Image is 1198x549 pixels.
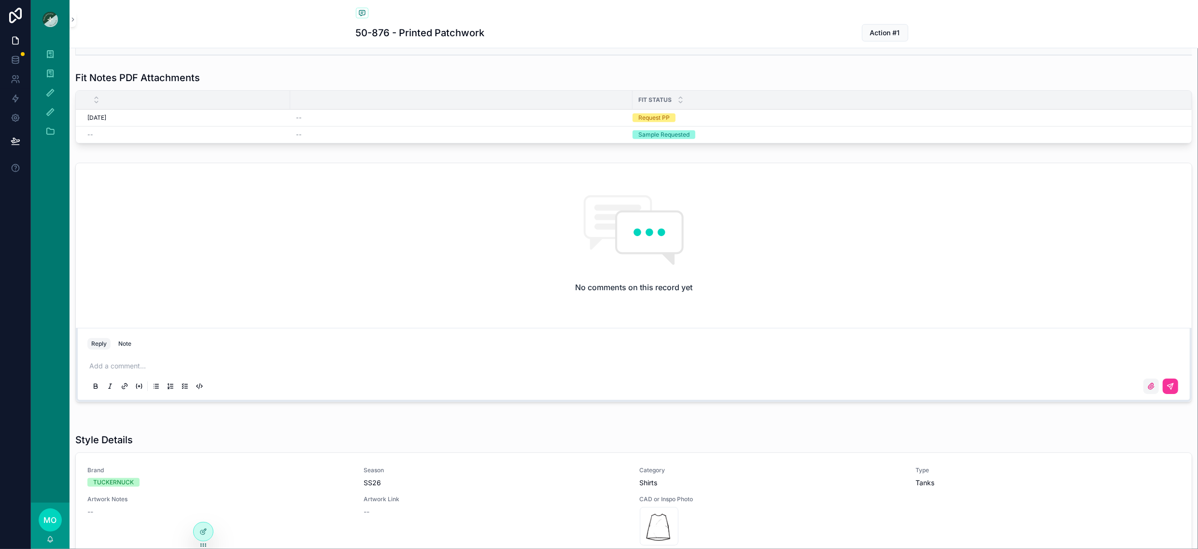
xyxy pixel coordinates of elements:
span: [DATE] [87,114,106,122]
div: Sample Requested [638,130,690,139]
a: -- [87,131,284,139]
span: Artwork Link [364,495,628,503]
span: -- [87,507,93,517]
a: -- [296,131,627,139]
h2: No comments on this record yet [575,282,692,293]
a: [DATE] [87,114,284,122]
button: Action #1 [862,24,908,42]
span: Fit Status [638,96,672,104]
span: Type [916,466,1180,474]
span: Shirts [640,478,658,488]
span: -- [87,131,93,139]
div: Note [118,340,131,348]
span: -- [296,131,302,139]
button: Reply [87,338,111,350]
span: -- [364,507,369,517]
span: MO [44,514,57,526]
span: SS26 [364,478,381,488]
span: CAD or Inspo Photo [640,495,904,503]
div: TUCKERNUCK [93,478,134,487]
h1: Style Details [75,433,133,447]
div: Request PP [638,113,670,122]
button: Note [114,338,135,350]
a: Sample Requested [633,130,1180,139]
img: App logo [42,12,58,27]
span: Tanks [916,478,934,488]
span: Artwork Notes [87,495,352,503]
div: scrollable content [31,39,70,153]
h1: 50-876 - Printed Patchwork [356,26,485,40]
span: Brand [87,466,352,474]
span: -- [296,114,302,122]
h1: Fit Notes PDF Attachments [75,71,200,84]
a: Request PP [633,113,1180,122]
span: Action #1 [870,28,900,38]
span: Category [640,466,904,474]
a: -- [296,114,627,122]
span: Season [364,466,628,474]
